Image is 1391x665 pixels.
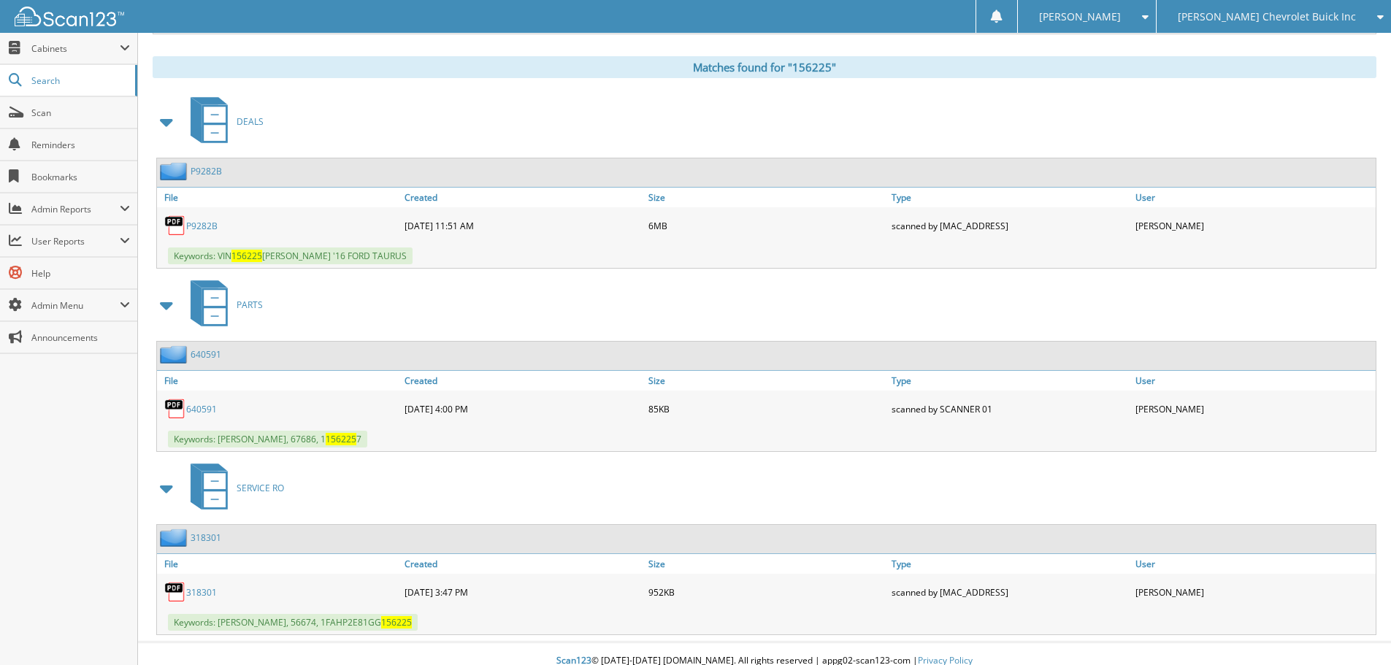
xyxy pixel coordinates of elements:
[237,482,284,494] span: SERVICE RO
[31,203,120,215] span: Admin Reports
[164,215,186,237] img: PDF.png
[237,299,263,311] span: PARTS
[381,616,412,629] span: 156225
[31,107,130,119] span: Scan
[645,371,889,391] a: Size
[157,371,401,391] a: File
[31,139,130,151] span: Reminders
[401,394,645,423] div: [DATE] 4:00 PM
[31,267,130,280] span: Help
[160,528,191,547] img: folder2.png
[888,394,1132,423] div: scanned by SCANNER 01
[182,93,264,150] a: DEALS
[186,220,218,232] a: P9282B
[401,554,645,574] a: Created
[157,188,401,207] a: File
[186,586,217,599] a: 318301
[160,345,191,364] img: folder2.png
[645,577,889,607] div: 952KB
[888,211,1132,240] div: scanned by [MAC_ADDRESS]
[645,394,889,423] div: 85KB
[1039,12,1121,21] span: [PERSON_NAME]
[1132,211,1376,240] div: [PERSON_NAME]
[31,42,120,55] span: Cabinets
[888,188,1132,207] a: Type
[401,188,645,207] a: Created
[1178,12,1356,21] span: [PERSON_NAME] Chevrolet Buick Inc
[237,115,264,128] span: DEALS
[31,299,120,312] span: Admin Menu
[1132,577,1376,607] div: [PERSON_NAME]
[168,247,413,264] span: Keywords: VIN [PERSON_NAME] '16 FORD TAURUS
[191,531,221,544] a: 318301
[1132,371,1376,391] a: User
[31,74,128,87] span: Search
[888,554,1132,574] a: Type
[168,431,367,447] span: Keywords: [PERSON_NAME], 67686, 1 7
[401,371,645,391] a: Created
[645,211,889,240] div: 6MB
[1132,394,1376,423] div: [PERSON_NAME]
[186,403,217,415] a: 640591
[1132,188,1376,207] a: User
[191,165,222,177] a: P9282B
[888,371,1132,391] a: Type
[31,331,130,344] span: Announcements
[31,171,130,183] span: Bookmarks
[326,433,356,445] span: 156225
[164,581,186,603] img: PDF.png
[153,56,1376,78] div: Matches found for "156225"
[182,459,284,517] a: SERVICE RO
[231,250,262,262] span: 156225
[182,276,263,334] a: PARTS
[401,211,645,240] div: [DATE] 11:51 AM
[1132,554,1376,574] a: User
[31,235,120,247] span: User Reports
[164,398,186,420] img: PDF.png
[160,162,191,180] img: folder2.png
[645,188,889,207] a: Size
[645,554,889,574] a: Size
[191,348,221,361] a: 640591
[401,577,645,607] div: [DATE] 3:47 PM
[157,554,401,574] a: File
[1318,595,1391,665] iframe: Chat Widget
[15,7,124,26] img: scan123-logo-white.svg
[888,577,1132,607] div: scanned by [MAC_ADDRESS]
[168,614,418,631] span: Keywords: [PERSON_NAME], 56674, 1FAHP2E81GG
